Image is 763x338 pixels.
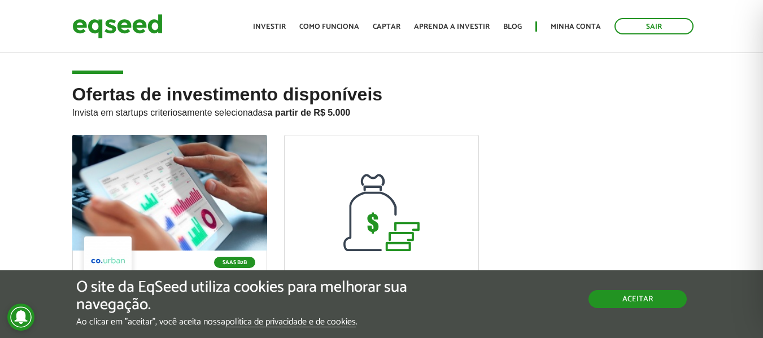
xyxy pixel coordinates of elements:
[268,108,351,117] strong: a partir de R$ 5.000
[414,23,490,30] a: Aprenda a investir
[127,67,186,74] div: Keywords by Traffic
[29,29,124,38] div: Domain: [DOMAIN_NAME]
[373,23,400,30] a: Captar
[72,11,163,41] img: EqSeed
[33,65,42,74] img: tab_domain_overview_orange.svg
[214,257,255,268] p: SaaS B2B
[253,23,286,30] a: Investir
[45,67,101,74] div: Domain Overview
[76,279,442,314] h5: O site da EqSeed utiliza cookies para melhorar sua navegação.
[114,65,123,74] img: tab_keywords_by_traffic_grey.svg
[503,23,522,30] a: Blog
[32,18,55,27] div: v 4.0.25
[588,290,687,308] button: Aceitar
[72,85,691,135] h2: Ofertas de investimento disponíveis
[18,18,27,27] img: logo_orange.svg
[299,23,359,30] a: Como funciona
[551,23,601,30] a: Minha conta
[76,317,442,327] p: Ao clicar em "aceitar", você aceita nossa .
[18,29,27,38] img: website_grey.svg
[614,18,694,34] a: Sair
[72,104,691,118] p: Invista em startups criteriosamente selecionadas
[225,318,356,327] a: política de privacidade e de cookies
